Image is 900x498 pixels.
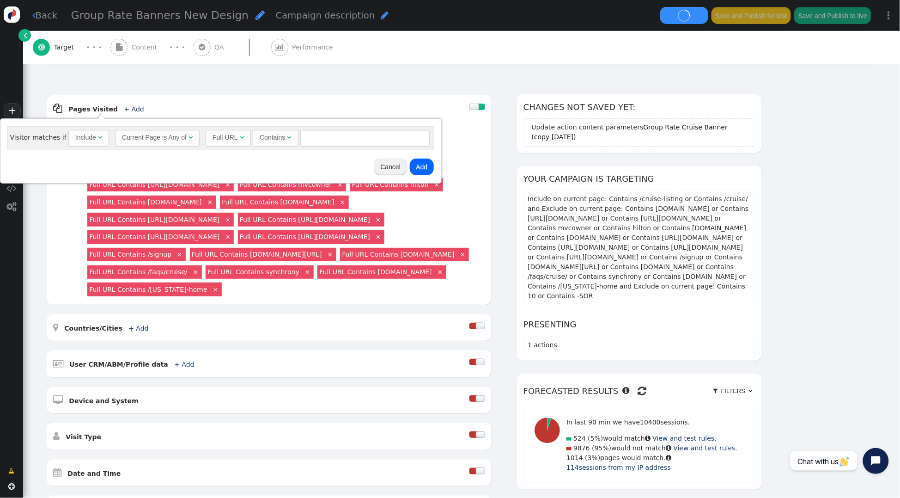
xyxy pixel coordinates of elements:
[192,251,322,258] a: Full URL Contains [DOMAIN_NAME][URL]
[436,267,444,276] a: ×
[523,380,755,402] h6: Forecasted results
[374,159,408,175] button: Cancel
[7,184,17,193] span: 
[532,123,747,142] div: Update action content parameters
[32,11,36,20] span: 
[240,134,244,141] span: 
[53,395,63,405] span: 
[89,251,171,258] a: Full URL Contains /signup
[69,397,138,405] b: Device and System
[53,433,116,441] a:  Visit Type
[645,435,651,442] span: 
[4,103,20,119] a: +
[276,10,375,21] span: Campaign description
[275,43,284,51] span: 
[640,418,661,426] span: 10400
[211,285,219,293] a: ×
[410,159,434,175] button: Add
[342,251,454,258] a: Full URL Contains [DOMAIN_NAME]
[592,444,611,452] span: (95%)
[566,464,671,471] a: 114sessions from my IP address
[174,361,194,368] a: + Add
[666,455,671,461] span: 
[523,318,755,331] h6: Presenting
[433,180,441,188] a: ×
[224,215,232,223] a: ×
[191,267,200,276] a: ×
[89,181,219,188] a: Full URL Contains [URL][DOMAIN_NAME]
[18,29,31,42] a: 
[53,359,63,368] span: 
[32,9,58,22] a: Back
[271,31,354,64] a:  Performance
[194,31,271,64] a:  QA
[116,43,122,51] span: 
[75,133,96,142] div: Include
[374,232,383,240] a: ×
[214,43,228,52] span: QA
[623,387,630,395] span: 
[523,172,755,185] h6: Your campaign is targeting
[38,43,45,51] span: 
[710,384,755,399] a:  Filters 
[64,325,122,332] b: Countries/Cities
[9,466,15,476] span: 
[222,198,334,206] a: Full URL Contains [DOMAIN_NAME]
[110,31,194,64] a:  Content · · ·
[336,180,344,188] a: ×
[53,323,58,332] span: 
[89,233,219,240] a: Full URL Contains [URL][DOMAIN_NAME]
[207,268,299,276] a: Full URL Contains synchrony
[260,133,285,142] div: Contains
[53,104,62,113] span: 
[458,250,467,258] a: ×
[749,388,753,394] span: 
[8,483,15,490] span: 
[878,2,900,29] a: ⋮
[69,361,168,368] b: User CRM/ABM/Profile data
[566,418,737,427] p: In last 90 min we have sessions.
[7,202,17,211] span: 
[2,462,21,479] a: 
[713,388,718,394] span: 
[240,233,370,240] a: Full URL Contains [URL][DOMAIN_NAME]
[53,361,209,368] a:  User CRM/ABM/Profile data + Add
[566,411,737,479] div: would match would not match pages would match.
[7,126,434,150] div: Visitor matches if
[320,268,432,276] a: Full URL Contains [DOMAIN_NAME]
[89,286,207,293] a: Full URL Contains /[US_STATE]-home
[176,250,184,258] a: ×
[122,133,187,142] div: Current Page is Any of
[128,325,148,332] a: + Add
[53,325,164,332] a:  Countries/Cities + Add
[719,387,747,394] span: Filters
[4,6,20,23] img: logo-icon.svg
[67,470,121,477] b: Date and Time
[224,232,232,240] a: ×
[566,464,579,471] span: 114
[89,216,219,223] a: Full URL Contains [URL][DOMAIN_NAME]
[53,470,136,477] a:  Date and Time
[71,9,249,22] span: Group Rate Banners New Design
[240,181,332,188] a: Full URL Contains mvcowner
[89,268,187,276] a: Full URL Contains /faqs/cruise/
[53,431,60,441] span: 
[794,7,871,24] button: Save and Publish to live
[199,43,205,51] span: 
[585,454,600,461] span: (3%)
[588,435,603,442] span: (5%)
[68,105,118,113] b: Pages Visited
[638,383,647,399] span: 
[292,43,337,52] span: Performance
[86,41,102,54] div: · · ·
[523,190,755,305] section: Include on current page: Contains /cruise-listing or Contains /cruise/ and Exclude on current pag...
[674,444,738,452] a: View and test rules.
[374,215,383,223] a: ×
[24,31,28,40] span: 
[124,105,144,113] a: + Add
[573,435,586,442] span: 524
[33,31,110,64] a:  Target · · ·
[98,134,102,141] span: 
[66,433,101,441] b: Visit Type
[53,468,61,477] span: 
